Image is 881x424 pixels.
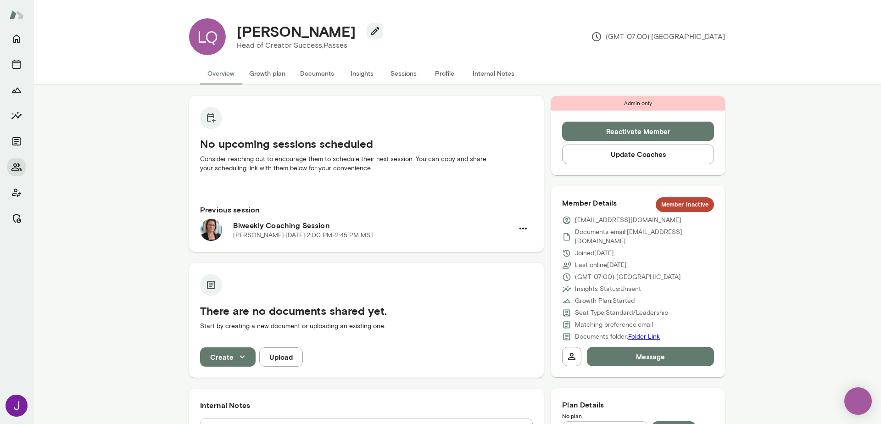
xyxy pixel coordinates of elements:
h5: No upcoming sessions scheduled [200,136,533,151]
p: Joined [DATE] [575,249,614,258]
h6: Previous session [200,204,533,215]
p: Insights Status: Unsent [575,285,641,294]
button: Insights [7,106,26,125]
button: Reactivate Member [562,122,714,141]
img: Jocelyn Grodin [6,395,28,417]
p: Seat Type: Standard/Leadership [575,308,668,318]
button: Documents [293,62,341,84]
h5: There are no documents shared yet. [200,303,533,318]
span: Member Inactive [656,200,714,209]
button: Growth plan [242,62,293,84]
p: (GMT-07:00) [GEOGRAPHIC_DATA] [575,273,681,282]
div: LQ [189,18,226,55]
p: Start by creating a new document or uploading an existing one. [200,322,533,331]
img: Mento [9,6,24,23]
h6: Internal Notes [200,400,533,411]
button: Create [200,347,256,367]
p: Last online [DATE] [575,261,627,270]
p: Documents folder: [575,332,660,341]
button: Members [7,158,26,176]
h4: [PERSON_NAME] [237,22,356,40]
button: Profile [424,62,465,84]
button: Internal Notes [465,62,522,84]
button: Update Coaches [562,145,714,164]
p: [PERSON_NAME] · [DATE] · 2:00 PM-2:45 PM MST [233,231,374,240]
a: Folder Link [628,333,660,340]
button: Client app [7,184,26,202]
p: Growth Plan: Started [575,296,635,306]
span: No plan [562,413,582,419]
button: Manage [7,209,26,228]
button: Sessions [7,55,26,73]
button: Sessions [383,62,424,84]
p: (GMT-07:00) [GEOGRAPHIC_DATA] [591,31,725,42]
button: Message [587,347,714,366]
h6: Member Details [562,197,714,212]
p: Consider reaching out to encourage them to schedule their next session. You can copy and share yo... [200,155,533,173]
h6: Biweekly Coaching Session [233,220,513,231]
p: Matching preference: email [575,320,653,329]
h6: Plan Details [562,399,714,410]
button: Growth Plan [7,81,26,99]
button: Insights [341,62,383,84]
button: Documents [7,132,26,151]
button: Overview [200,62,242,84]
p: Documents email: [EMAIL_ADDRESS][DOMAIN_NAME] [575,228,714,246]
p: Head of Creator Success, Passes [237,40,376,51]
button: Home [7,29,26,48]
div: Admin only [551,96,725,111]
button: Upload [259,347,303,367]
p: [EMAIL_ADDRESS][DOMAIN_NAME] [575,216,681,225]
